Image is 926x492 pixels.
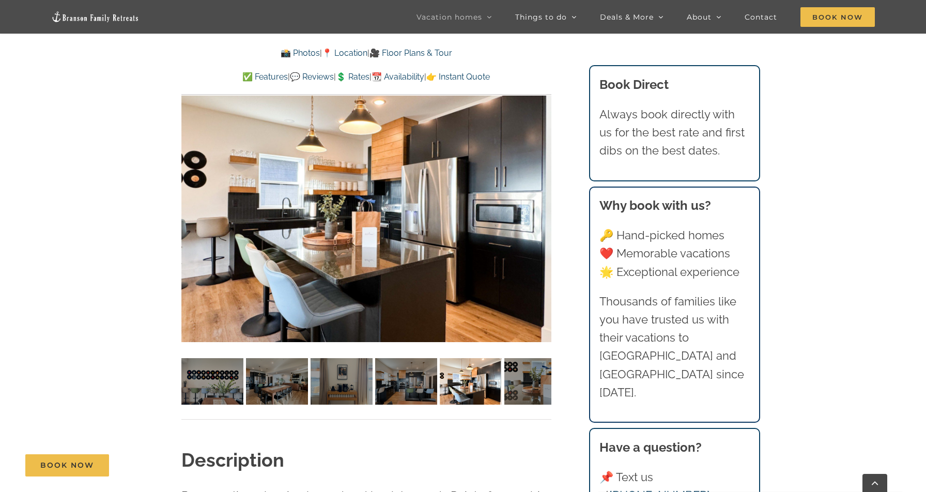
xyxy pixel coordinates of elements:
[416,13,482,21] span: Vacation homes
[322,48,367,58] a: 📍 Location
[599,293,750,402] p: Thousands of families like you have trusted us with their vacations to [GEOGRAPHIC_DATA] and [GEO...
[800,7,875,27] span: Book Now
[242,72,288,82] a: ✅ Features
[599,105,750,160] p: Always book directly with us for the best rate and first dibs on the best dates.
[372,72,424,82] a: 📆 Availability
[599,226,750,281] p: 🔑 Hand-picked homes ❤️ Memorable vacations 🌟 Exceptional experience
[181,70,551,84] p: | | | |
[25,454,109,476] a: Book Now
[181,47,551,60] p: | |
[599,77,669,92] b: Book Direct
[40,461,94,470] span: Book Now
[504,358,566,405] img: 04c-Legends-Pointe-vacation-home-rental-Table-Rock-Lake-scaled.jpg-nggid042361-ngg0dyn-120x90-00f...
[51,11,139,23] img: Branson Family Retreats Logo
[440,358,502,405] img: 04b-Legends-Pointe-vacation-home-rental-Table-Rock-Lake-scaled.jpg-nggid042360-ngg0dyn-120x90-00f...
[600,13,654,21] span: Deals & More
[246,358,308,405] img: 02f-Legends-Pointe-vacation-home-rental-Table-Rock-Lake-scaled.jpg-nggid042357-ngg0dyn-120x90-00f...
[687,13,712,21] span: About
[426,72,490,82] a: 👉 Instant Quote
[336,72,369,82] a: 💲 Rates
[181,358,243,405] img: 02b-Legends-Pointe-vacation-home-rental-Table-Rock-Lake-scaled.jpg-nggid042355-ngg0dyn-120x90-00f...
[599,196,750,215] h3: Why book with us?
[599,440,702,455] strong: Have a question?
[290,72,334,82] a: 💬 Reviews
[515,13,567,21] span: Things to do
[369,48,452,58] a: 🎥 Floor Plans & Tour
[745,13,777,21] span: Contact
[311,358,373,405] img: 03a-Legends-Pointe-vacation-home-rental-Table-Rock-Lake-scaled.jpg-nggid042358-ngg0dyn-120x90-00f...
[181,449,284,471] strong: Description
[375,358,437,405] img: 04a-Legends-Pointe-vacation-home-rental-Table-Rock-Lake-scaled.jpg-nggid042359-ngg0dyn-120x90-00f...
[281,48,320,58] a: 📸 Photos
